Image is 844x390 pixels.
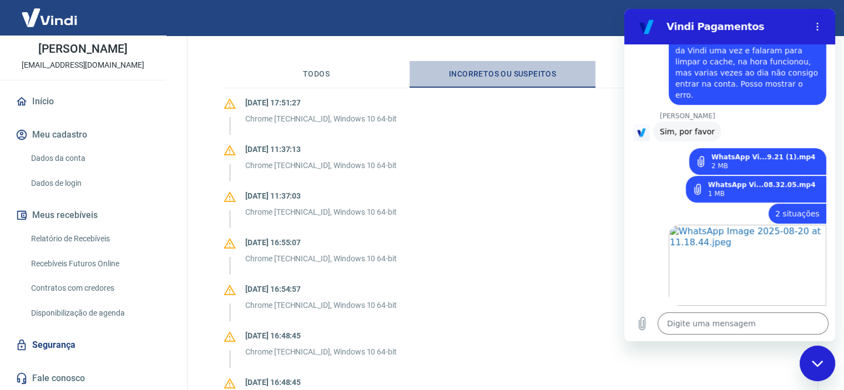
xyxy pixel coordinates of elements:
a: Dados da conta [27,147,153,170]
a: Início [13,89,153,114]
button: Incorretos ou suspeitos [410,61,596,88]
a: Segurança [13,333,153,357]
p: [EMAIL_ADDRESS][DOMAIN_NAME] [22,59,144,71]
p: Chrome [TECHNICAL_ID], Windows 10 64-bit [245,160,397,171]
a: Recebíveis Futuros Online [27,252,153,275]
p: Chrome [TECHNICAL_ID], Windows 10 64-bit [245,300,397,311]
button: Sair [791,8,831,28]
p: Chrome [TECHNICAL_ID], Windows 10 64-bit [245,253,397,265]
p: Chrome [TECHNICAL_ID], Windows 10 64-bit [245,346,397,358]
p: Chrome [TECHNICAL_ID], Windows 10 64-bit [245,113,397,125]
button: Meus recebíveis [13,203,153,227]
button: Meu cadastro [13,123,153,147]
a: Disponibilização de agenda [27,302,153,325]
iframe: Janela de mensagens [624,9,835,341]
p: [DATE] 11:37:03 [245,190,397,202]
a: Dados de login [27,172,153,195]
p: [DATE] 17:51:27 [245,97,397,109]
p: Chrome [TECHNICAL_ID], Windows 10 64-bit [245,206,397,218]
a: Contratos com credores [27,277,153,300]
a: Relatório de Recebíveis [27,227,153,250]
iframe: Botão para abrir a janela de mensagens, conversa em andamento [800,346,835,381]
p: [DATE] 16:48:45 [245,330,397,342]
button: Todos [223,61,410,88]
p: [DATE] 16:54:57 [245,283,397,295]
p: [DATE] 16:48:45 [245,377,397,388]
button: Por dispositivo [595,61,782,88]
p: [DATE] 16:55:07 [245,237,397,249]
p: [DATE] 11:37:13 [245,144,397,155]
p: [PERSON_NAME] [38,43,127,55]
img: Vindi [13,1,85,34]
